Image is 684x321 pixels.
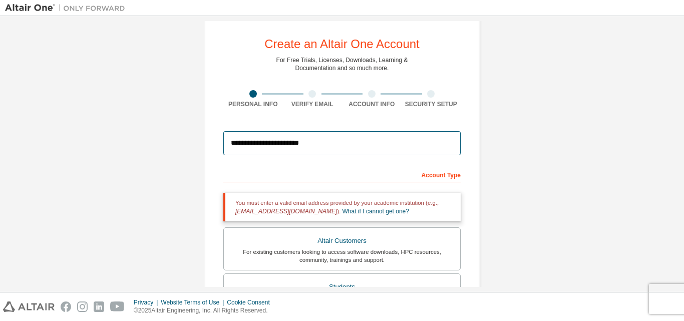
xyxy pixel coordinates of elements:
div: For existing customers looking to access software downloads, HPC resources, community, trainings ... [230,248,454,264]
div: Verify Email [283,100,343,108]
div: For Free Trials, Licenses, Downloads, Learning & Documentation and so much more. [276,56,408,72]
div: Altair Customers [230,234,454,248]
div: Create an Altair One Account [264,38,420,50]
img: altair_logo.svg [3,301,55,312]
div: Security Setup [402,100,461,108]
div: You must enter a valid email address provided by your academic institution (e.g., ). [223,193,461,221]
div: Personal Info [223,100,283,108]
a: What if I cannot get one? [343,208,409,215]
img: facebook.svg [61,301,71,312]
div: Students [230,280,454,294]
img: linkedin.svg [94,301,104,312]
p: © 2025 Altair Engineering, Inc. All Rights Reserved. [134,306,276,315]
img: Altair One [5,3,130,13]
div: Website Terms of Use [161,298,227,306]
div: Privacy [134,298,161,306]
span: [EMAIL_ADDRESS][DOMAIN_NAME] [235,208,337,215]
img: instagram.svg [77,301,88,312]
div: Cookie Consent [227,298,275,306]
div: Account Info [342,100,402,108]
div: Account Type [223,166,461,182]
img: youtube.svg [110,301,125,312]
